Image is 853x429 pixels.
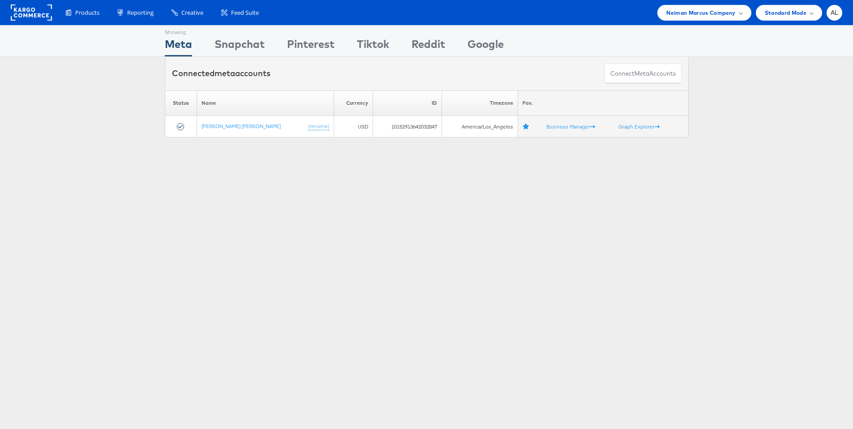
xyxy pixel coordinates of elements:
[165,26,192,36] div: Showing
[666,8,735,17] span: Neiman Marcus Company
[201,123,281,129] a: [PERSON_NAME] [PERSON_NAME]
[181,9,203,17] span: Creative
[546,123,595,130] a: Business Manager
[165,90,197,116] th: Status
[411,36,445,56] div: Reddit
[604,64,682,84] button: ConnectmetaAccounts
[308,123,329,130] a: (rename)
[373,90,442,116] th: ID
[231,9,259,17] span: Feed Suite
[442,116,518,137] td: America/Los_Angeles
[334,90,373,116] th: Currency
[765,8,806,17] span: Standard Mode
[634,69,649,78] span: meta
[214,36,265,56] div: Snapchat
[127,9,154,17] span: Reporting
[197,90,334,116] th: Name
[165,36,192,56] div: Meta
[373,116,442,137] td: 10152913642032847
[287,36,334,56] div: Pinterest
[357,36,389,56] div: Tiktok
[467,36,504,56] div: Google
[214,68,235,78] span: meta
[75,9,99,17] span: Products
[618,123,660,130] a: Graph Explorer
[172,68,270,79] div: Connected accounts
[334,116,373,137] td: USD
[442,90,518,116] th: Timezone
[831,10,839,16] span: AL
